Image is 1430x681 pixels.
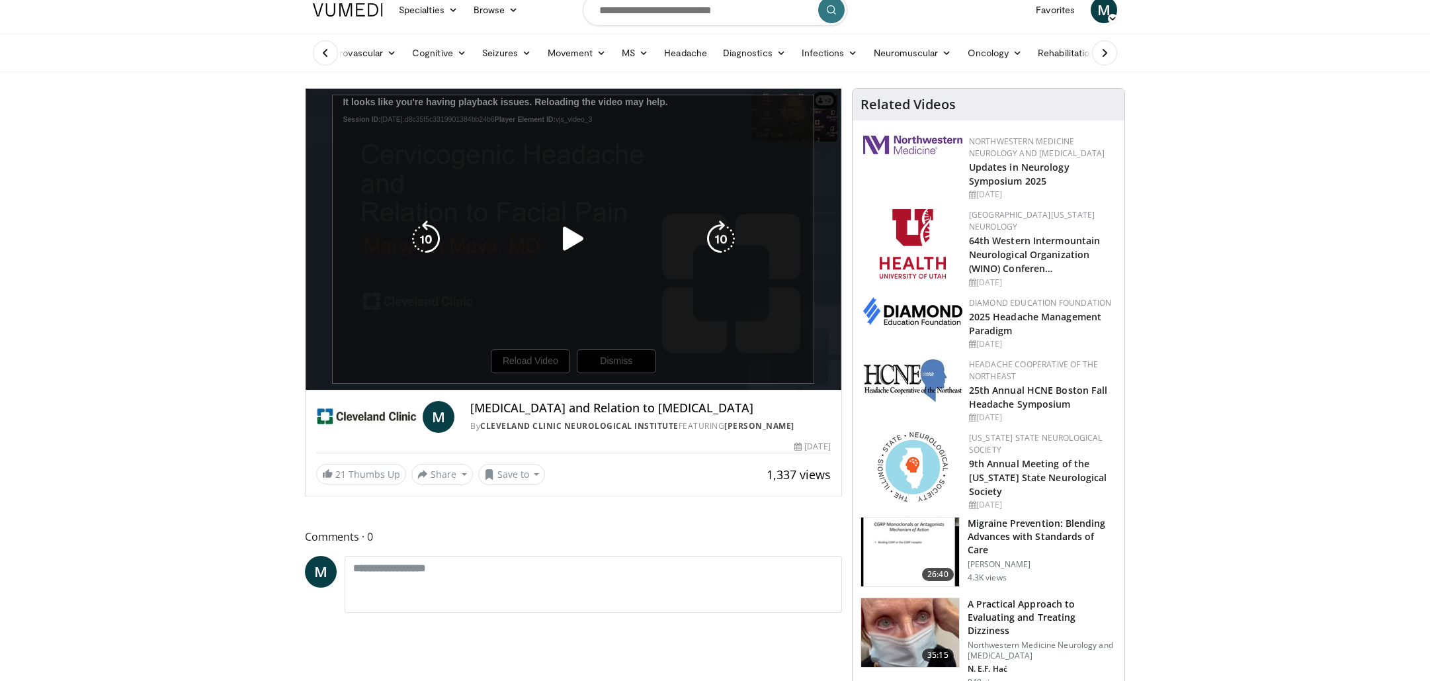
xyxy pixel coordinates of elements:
[880,209,946,279] img: f6362829-b0a3-407d-a044-59546adfd345.png.150x105_q85_autocrop_double_scale_upscale_version-0.2.png
[715,40,794,66] a: Diagnostics
[411,464,473,485] button: Share
[968,572,1007,583] p: 4.3K views
[922,649,954,662] span: 35:15
[968,664,1116,674] p: N. E.F. Hać
[969,338,1114,350] div: [DATE]
[861,598,959,667] img: 62c2561d-8cd1-4995-aa81-e4e1b8930b99.150x105_q85_crop-smart_upscale.jpg
[335,468,346,480] span: 21
[614,40,656,66] a: MS
[478,464,546,485] button: Save to
[470,420,830,432] div: By FEATURING
[1030,40,1103,66] a: Rehabilitation
[480,420,679,431] a: Cleveland Clinic Neurological Institute
[540,40,614,66] a: Movement
[316,401,417,433] img: Cleveland Clinic Neurological Institute
[656,40,715,66] a: Headache
[724,420,794,431] a: [PERSON_NAME]
[969,297,1112,308] a: Diamond Education Foundation
[968,640,1116,661] p: Northwestern Medicine Neurology and [MEDICAL_DATA]
[969,234,1101,275] a: 64th Western Intermountain Neurological Organization (WINO) Conferen…
[969,189,1114,201] div: [DATE]
[470,401,830,416] h4: [MEDICAL_DATA] and Relation to [MEDICAL_DATA]
[794,40,866,66] a: Infections
[305,40,404,66] a: Cerebrovascular
[863,359,962,402] img: 6c52f715-17a6-4da1-9b6c-8aaf0ffc109f.jpg.150x105_q85_autocrop_double_scale_upscale_version-0.2.jpg
[969,384,1108,410] a: 25th Annual HCNE Boston Fall Headache Symposium
[861,518,959,586] img: fe13bb6c-fc02-4699-94f6-c2127a22e215.150x105_q85_crop-smart_upscale.jpg
[969,457,1107,498] a: 9th Annual Meeting of the [US_STATE] State Neurological Society
[474,40,540,66] a: Seizures
[969,209,1095,232] a: [GEOGRAPHIC_DATA][US_STATE] Neurology
[960,40,1030,66] a: Oncology
[968,517,1116,557] h3: Migraine Prevention: Blending Advances with Standards of Care
[794,441,830,453] div: [DATE]
[969,412,1114,424] div: [DATE]
[861,97,956,113] h4: Related Videos
[423,401,454,433] a: M
[878,432,948,502] img: 71a8b48c-8850-4916-bbdd-e2f3ccf11ef9.png.150x105_q85_autocrop_double_scale_upscale_version-0.2.png
[767,467,831,482] span: 1,337 views
[969,310,1101,337] a: 2025 Headache Management Paradigm
[313,3,383,17] img: VuMedi Logo
[316,464,406,484] a: 21 Thumbs Up
[969,359,1099,382] a: Headache Cooperative of the Northeast
[863,297,962,325] img: d0406666-9e5f-4b94-941b-f1257ac5ccaf.png.150x105_q85_autocrop_double_scale_upscale_version-0.2.png
[922,568,954,581] span: 26:40
[305,528,842,545] span: Comments 0
[861,517,1116,587] a: 26:40 Migraine Prevention: Blending Advances with Standards of Care [PERSON_NAME] 4.3K views
[969,277,1114,289] div: [DATE]
[968,598,1116,637] h3: A Practical Approach to Evaluating and Treating Dizziness
[969,499,1114,511] div: [DATE]
[969,136,1105,159] a: Northwestern Medicine Neurology and [MEDICAL_DATA]
[404,40,474,66] a: Cognitive
[306,89,841,390] video-js: Video Player
[969,432,1103,455] a: [US_STATE] State Neurological Society
[969,161,1070,187] a: Updates in Neurology Symposium 2025
[305,556,337,588] a: M
[863,136,962,154] img: 2a462fb6-9365-492a-ac79-3166a6f924d8.png.150x105_q85_autocrop_double_scale_upscale_version-0.2.jpg
[968,559,1116,570] p: [PERSON_NAME]
[866,40,960,66] a: Neuromuscular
